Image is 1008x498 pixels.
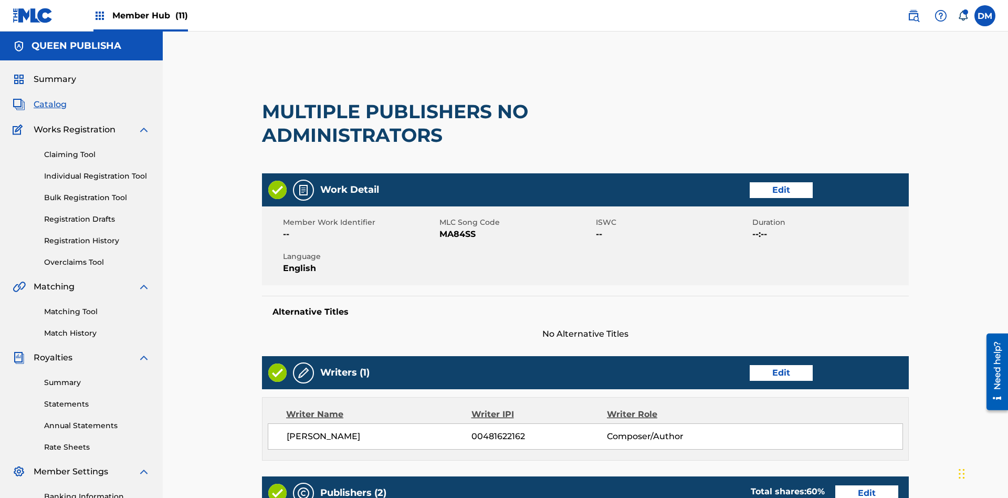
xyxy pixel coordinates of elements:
a: SummarySummary [13,73,76,86]
span: Works Registration [34,123,115,136]
img: MLC Logo [13,8,53,23]
a: Summary [44,377,150,388]
span: Member Settings [34,465,108,478]
span: ISWC [596,217,750,228]
h5: Writers (1) [320,367,370,379]
span: Composer/Author [607,430,730,443]
span: Royalties [34,351,72,364]
a: CatalogCatalog [13,98,67,111]
span: -- [596,228,750,241]
a: Edit [750,182,813,198]
span: 60 % [806,486,825,496]
span: -- [283,228,437,241]
span: (11) [175,11,188,20]
a: Claiming Tool [44,149,150,160]
div: Notifications [958,11,968,21]
div: Total shares: [751,485,825,498]
div: Writer Role [607,408,730,421]
div: Help [930,5,951,26]
a: Registration Drafts [44,214,150,225]
h5: Alternative Titles [272,307,898,317]
span: Member Hub [112,9,188,22]
a: Match History [44,328,150,339]
a: Matching Tool [44,306,150,317]
img: Top Rightsholders [93,9,106,22]
img: Member Settings [13,465,25,478]
div: Writer IPI [471,408,607,421]
div: User Menu [974,5,995,26]
img: Valid [268,181,287,199]
span: Duration [752,217,906,228]
img: search [907,9,920,22]
img: Accounts [13,40,25,53]
iframe: Resource Center [979,329,1008,416]
img: Catalog [13,98,25,111]
h5: Work Detail [320,184,379,196]
span: Summary [34,73,76,86]
img: Royalties [13,351,25,364]
a: Statements [44,399,150,410]
span: [PERSON_NAME] [287,430,471,443]
h2: MULTIPLE PUBLISHERS NO ADMINISTRATORS [262,100,650,147]
img: expand [138,281,150,293]
a: Overclaims Tool [44,257,150,268]
img: Summary [13,73,25,86]
span: Member Work Identifier [283,217,437,228]
a: Rate Sheets [44,442,150,453]
img: expand [138,465,150,478]
span: English [283,262,437,275]
img: Valid [268,364,287,382]
img: expand [138,123,150,136]
h5: QUEEN PUBLISHA [31,40,121,52]
img: Matching [13,281,26,293]
a: Registration History [44,235,150,246]
div: Drag [959,458,965,490]
span: 00481622162 [471,430,607,443]
span: Matching [34,281,75,293]
span: --:-- [752,228,906,241]
a: Public Search [903,5,924,26]
img: expand [138,351,150,364]
a: Annual Statements [44,420,150,431]
iframe: Chat Widget [955,448,1008,498]
span: Catalog [34,98,67,111]
img: help [934,9,947,22]
a: Edit [750,365,813,381]
img: Works Registration [13,123,26,136]
a: Individual Registration Tool [44,171,150,182]
a: Bulk Registration Tool [44,192,150,203]
span: Language [283,251,437,262]
img: Writers [297,367,310,379]
span: No Alternative Titles [262,328,909,340]
span: MA84SS [439,228,593,241]
span: MLC Song Code [439,217,593,228]
div: Writer Name [286,408,471,421]
img: Work Detail [297,184,310,196]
